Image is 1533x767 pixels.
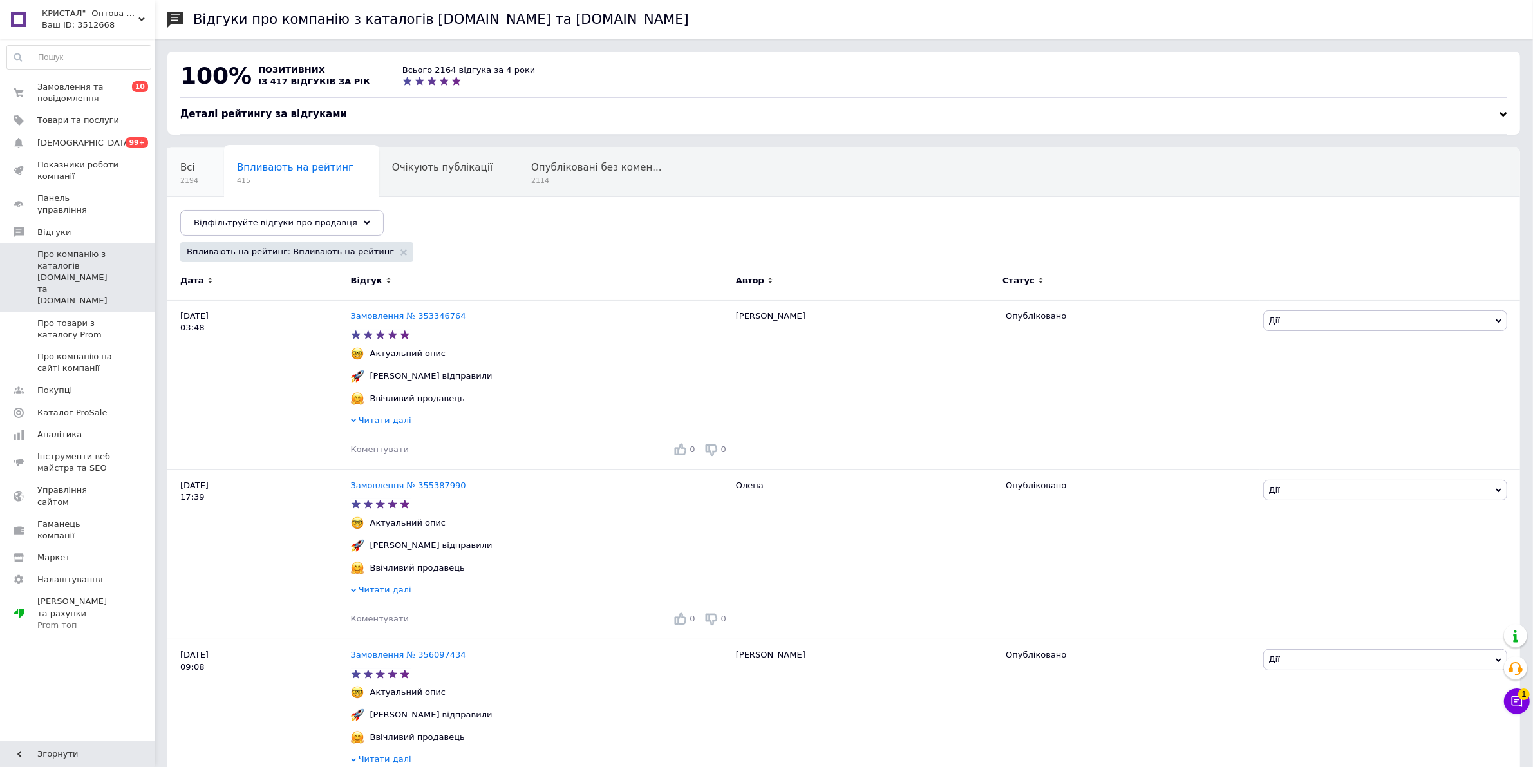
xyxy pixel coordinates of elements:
[351,444,409,454] span: Коментувати
[37,384,72,396] span: Покупці
[351,731,364,744] img: :hugging_face:
[37,552,70,563] span: Маркет
[351,370,364,383] img: :rocket:
[42,8,138,19] span: КРИСТАЛ"- Оптова та розрібна торгівля одноразовим посудом,товарами санітарно-побутового призначення
[194,218,357,227] span: Відфільтруйте відгуки про продавця
[367,687,449,698] div: Актуальний опис
[193,12,689,27] h1: Відгуки про компанію з каталогів [DOMAIN_NAME] та [DOMAIN_NAME]
[1518,688,1530,700] span: 1
[721,614,726,623] span: 0
[132,81,148,92] span: 10
[367,709,496,721] div: [PERSON_NAME] відправили
[518,148,688,197] div: Опубліковані без коментаря
[37,115,119,126] span: Товари та послуги
[37,451,119,474] span: Інструменти веб-майстра та SEO
[359,415,411,425] span: Читати далі
[351,516,364,529] img: :nerd_face:
[37,518,119,542] span: Гаманець компанії
[167,197,338,246] div: Впливають на рейтинг, Позитивні
[37,620,119,631] div: Prom топ
[402,64,535,76] div: Всього 2164 відгука за 4 роки
[351,708,364,721] img: :rocket:
[351,415,729,430] div: Читати далі
[37,193,119,216] span: Панель управління
[729,470,999,639] div: Олена
[351,347,364,360] img: :nerd_face:
[37,429,82,440] span: Аналітика
[351,613,409,625] div: Коментувати
[729,301,999,470] div: [PERSON_NAME]
[37,484,119,507] span: Управління сайтом
[258,77,370,86] span: із 417 відгуків за рік
[1006,310,1253,322] div: Опубліковано
[351,392,364,405] img: :hugging_face:
[37,574,103,585] span: Налаштування
[367,348,449,359] div: Актуальний опис
[1006,480,1253,491] div: Опубліковано
[167,470,351,639] div: [DATE] 17:39
[187,246,394,258] span: Впливають на рейтинг: Впливають на рейтинг
[37,227,71,238] span: Відгуки
[180,211,312,222] span: Впливають на рейтинг, ...
[37,351,119,374] span: Про компанію на сайті компанії
[167,301,351,470] div: [DATE] 03:48
[180,275,204,287] span: Дата
[351,614,409,623] span: Коментувати
[1002,275,1035,287] span: Статус
[37,81,119,104] span: Замовлення та повідомлення
[690,614,695,623] span: 0
[531,176,662,185] span: 2114
[37,407,107,419] span: Каталог ProSale
[351,444,409,455] div: Коментувати
[531,162,662,173] span: Опубліковані без комен...
[367,732,468,743] div: Ввічливий продавець
[351,480,466,490] a: Замовлення № 355387990
[37,159,119,182] span: Показники роботи компанії
[1269,654,1280,664] span: Дії
[7,46,151,69] input: Пошук
[367,540,496,551] div: [PERSON_NAME] відправили
[1269,316,1280,325] span: Дії
[180,176,198,185] span: 2194
[351,275,382,287] span: Відгук
[180,62,252,89] span: 100%
[359,754,411,764] span: Читати далі
[367,562,468,574] div: Ввічливий продавець
[37,317,119,341] span: Про товари з каталогу Prom
[351,650,466,659] a: Замовлення № 356097434
[180,108,1507,121] div: Деталі рейтингу за відгуками
[237,162,353,173] span: Впливають на рейтинг
[690,444,695,454] span: 0
[1006,649,1253,661] div: Опубліковано
[359,585,411,594] span: Читати далі
[351,562,364,574] img: :hugging_face:
[37,249,119,307] span: Про компанію з каталогів [DOMAIN_NAME] та [DOMAIN_NAME]
[37,137,133,149] span: [DEMOGRAPHIC_DATA]
[351,311,466,321] a: Замовлення № 353346764
[126,137,148,148] span: 99+
[392,162,493,173] span: Очікують публікації
[367,370,496,382] div: [PERSON_NAME] відправили
[180,108,347,120] span: Деталі рейтингу за відгуками
[351,539,364,552] img: :rocket:
[367,393,468,404] div: Ввічливий продавець
[367,517,449,529] div: Актуальний опис
[351,686,364,699] img: :nerd_face:
[180,162,195,173] span: Всі
[42,19,155,31] div: Ваш ID: 3512668
[1504,688,1530,714] button: Чат з покупцем1
[258,65,325,75] span: позитивних
[736,275,764,287] span: Автор
[1269,485,1280,495] span: Дії
[351,584,729,599] div: Читати далі
[721,444,726,454] span: 0
[237,176,353,185] span: 415
[37,596,119,631] span: [PERSON_NAME] та рахунки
